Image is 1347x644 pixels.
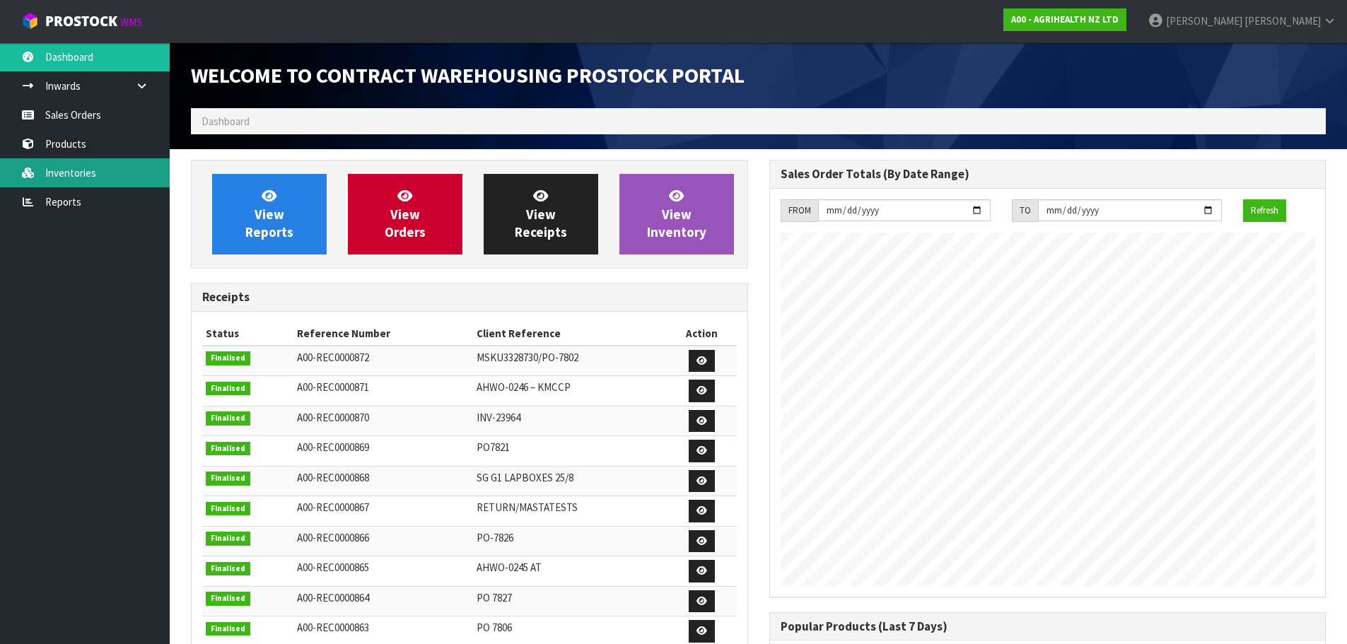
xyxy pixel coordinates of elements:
span: A00-REC0000867 [297,500,369,514]
span: A00-REC0000871 [297,380,369,394]
span: AHWO-0245 AT [477,561,542,574]
div: TO [1012,199,1038,222]
a: ViewInventory [619,174,734,254]
a: ViewOrders [348,174,462,254]
span: ProStock [45,12,117,30]
span: PO-7826 [477,531,513,544]
span: Finalised [206,502,250,516]
span: Finalised [206,622,250,636]
span: PO 7806 [477,621,512,634]
span: A00-REC0000864 [297,591,369,604]
span: A00-REC0000866 [297,531,369,544]
span: PO7821 [477,440,510,454]
span: INV-23964 [477,411,520,424]
th: Action [667,322,736,345]
h3: Sales Order Totals (By Date Range) [781,168,1315,181]
span: PO 7827 [477,591,512,604]
span: Finalised [206,411,250,426]
strong: A00 - AGRIHEALTH NZ LTD [1011,13,1119,25]
span: [PERSON_NAME] [1166,14,1242,28]
span: A00-REC0000870 [297,411,369,424]
a: ViewReports [212,174,327,254]
span: View Receipts [515,187,567,240]
span: Finalised [206,532,250,546]
button: Refresh [1243,199,1286,222]
span: A00-REC0000872 [297,351,369,364]
small: WMS [120,16,142,29]
span: [PERSON_NAME] [1244,14,1321,28]
span: AHWO-0246 – KMCCP [477,380,571,394]
span: Welcome to Contract Warehousing ProStock Portal [191,62,745,88]
h3: Popular Products (Last 7 Days) [781,620,1315,633]
span: SG G1 LAPBOXES 25/8 [477,471,573,484]
th: Status [202,322,293,345]
span: View Orders [385,187,426,240]
h3: Receipts [202,291,737,304]
span: A00-REC0000868 [297,471,369,484]
a: ViewReceipts [484,174,598,254]
span: A00-REC0000863 [297,621,369,634]
span: RETURN/MASTATESTS [477,500,578,514]
span: Finalised [206,562,250,576]
span: Finalised [206,382,250,396]
span: MSKU3328730/PO-7802 [477,351,578,364]
span: View Reports [245,187,293,240]
span: Dashboard [202,115,250,128]
th: Client Reference [473,322,667,345]
span: View Inventory [647,187,706,240]
div: FROM [781,199,818,222]
span: A00-REC0000865 [297,561,369,574]
span: Finalised [206,351,250,365]
th: Reference Number [293,322,472,345]
span: A00-REC0000869 [297,440,369,454]
span: Finalised [206,592,250,606]
span: Finalised [206,472,250,486]
span: Finalised [206,442,250,456]
img: cube-alt.png [21,12,39,30]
